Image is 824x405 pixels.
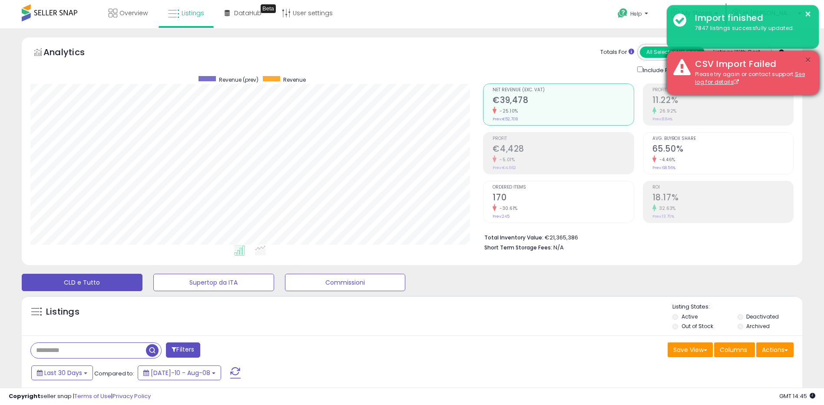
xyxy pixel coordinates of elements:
span: [DATE]-10 - Aug-08 [151,368,210,377]
label: Archived [746,322,770,330]
span: Overview [119,9,148,17]
small: Prev: €52,708 [493,116,518,122]
a: Terms of Use [74,392,111,400]
span: Profit [493,136,633,141]
small: Prev: 245 [493,214,510,219]
h2: €4,428 [493,144,633,156]
button: Save View [668,342,713,357]
div: seller snap | | [9,392,151,401]
h2: 65.50% [652,144,793,156]
span: Last 30 Days [44,368,82,377]
span: Revenue [283,76,306,83]
span: Columns [720,345,747,354]
small: -4.46% [656,156,675,163]
small: Prev: 13.70% [652,214,674,219]
h2: 18.17% [652,193,793,204]
span: Ordered Items [493,185,633,190]
label: Deactivated [746,313,779,320]
p: Listing States: [672,303,802,311]
button: Supertop da ITA [153,274,274,291]
i: Get Help [617,8,628,19]
h5: Listings [46,306,79,318]
small: 32.63% [656,205,676,212]
li: €21,365,386 [484,232,787,242]
span: N/A [553,243,564,252]
span: Net Revenue (Exc. VAT) [493,88,633,93]
div: CSV Import Failed [688,58,812,70]
small: Prev: €4,662 [493,165,516,170]
div: 7847 listings successfully updated. [688,24,812,33]
b: Short Term Storage Fees: [484,244,552,251]
div: Include Returns [631,65,702,75]
a: See log for details [695,70,805,86]
span: Help [630,10,642,17]
span: 2025-09-8 14:45 GMT [779,392,815,400]
h2: €39,478 [493,95,633,107]
span: Revenue (prev) [219,76,258,83]
div: Tooltip anchor [261,4,276,13]
button: Last 30 Days [31,365,93,380]
button: Actions [756,342,794,357]
small: -5.01% [496,156,515,163]
small: Prev: 8.84% [652,116,672,122]
small: 26.92% [656,108,677,114]
span: Avg. Buybox Share [652,136,793,141]
button: CLD e Tutto [22,274,142,291]
button: × [804,9,811,20]
button: Filters [166,342,200,358]
div: Totals For [600,48,634,56]
small: Prev: 68.56% [652,165,675,170]
h2: 170 [493,193,633,204]
span: Profit [PERSON_NAME] [652,88,793,93]
small: -25.10% [496,108,518,114]
div: Please try again or contact support. [688,70,812,86]
button: [DATE]-10 - Aug-08 [138,365,221,380]
h5: Analytics [43,46,102,60]
button: All Selected Listings [640,46,705,58]
label: Active [682,313,698,320]
strong: Copyright [9,392,40,400]
b: Total Inventory Value: [484,234,543,241]
button: Columns [714,342,755,357]
h2: 11.22% [652,95,793,107]
span: Compared to: [94,369,134,378]
small: -30.61% [496,205,518,212]
label: Out of Stock [682,322,713,330]
a: Help [611,1,657,28]
span: ROI [652,185,793,190]
button: Commissioni [285,274,406,291]
span: DataHub [234,9,261,17]
div: Import finished [688,12,812,24]
span: Listings [182,9,204,17]
a: Privacy Policy [113,392,151,400]
button: × [804,55,811,66]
